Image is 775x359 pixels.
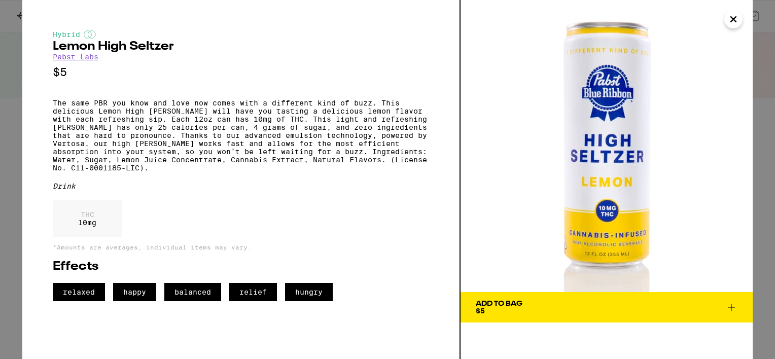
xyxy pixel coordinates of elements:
[78,210,96,219] p: THC
[53,182,429,190] div: Drink
[53,283,105,301] span: relaxed
[164,283,221,301] span: balanced
[461,292,753,322] button: Add To Bag$5
[285,283,333,301] span: hungry
[476,307,485,315] span: $5
[53,66,429,79] p: $5
[53,200,122,237] div: 10 mg
[229,283,277,301] span: relief
[113,283,156,301] span: happy
[53,244,429,250] p: *Amounts are averages, individual items may vary.
[53,30,429,39] div: Hybrid
[724,10,743,28] button: Close
[53,41,429,53] h2: Lemon High Seltzer
[53,261,429,273] h2: Effects
[476,300,522,307] div: Add To Bag
[53,99,429,172] p: The same PBR you know and love now comes with a different kind of buzz. This delicious Lemon High...
[6,7,73,15] span: Hi. Need any help?
[84,30,96,39] img: hybridColor.svg
[53,53,98,61] a: Pabst Labs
